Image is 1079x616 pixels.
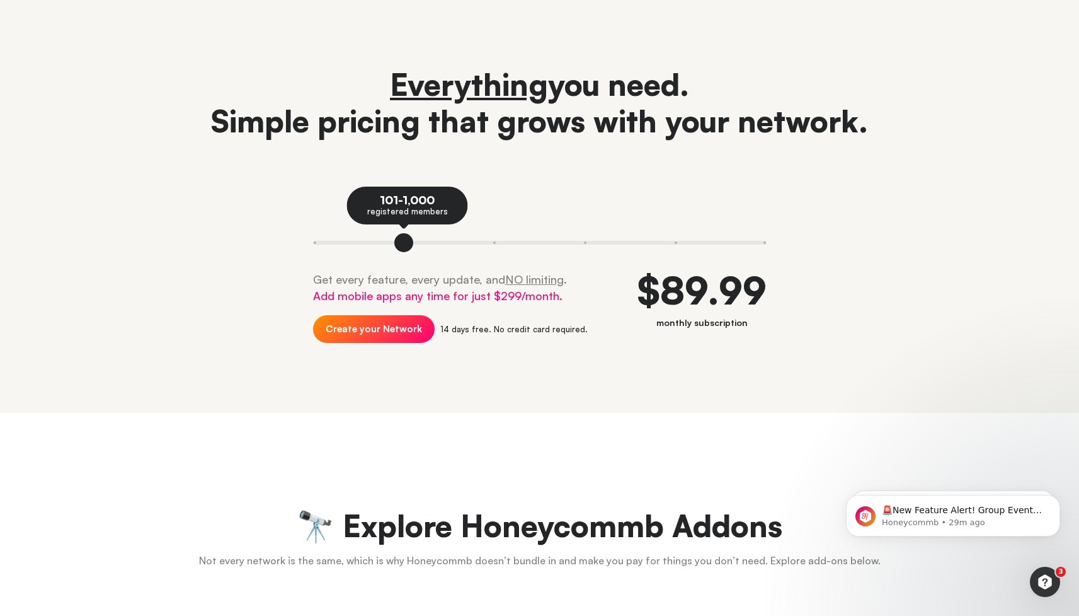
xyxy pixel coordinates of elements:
iframe: Intercom live chat [1030,567,1060,597]
u: Everything [390,66,548,103]
div: monthly subscription [637,271,767,337]
u: NO limiting [505,272,564,286]
div: $89.99 [637,271,767,309]
h2: 🔭 Explore Honeycommb Addons [86,508,993,544]
a: Create your Network [313,315,435,343]
iframe: To enrich screen reader interactions, please activate Accessibility in Grammarly extension settings [827,468,1079,563]
span: you need. [390,66,689,103]
div: 14 days free. No credit card required. [440,325,588,334]
span: 3 [1056,567,1066,577]
p: Not every network is the same, which is why Honeycommb doesn’t bundle in and make you pay for thi... [86,553,993,568]
span: Create your Network [326,323,422,335]
h1: Simple pricing that grows with your network. [86,66,993,139]
span: Add mobile apps any time for just $299/month. [313,289,562,303]
p: Get every feature, every update, and . [313,271,588,304]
